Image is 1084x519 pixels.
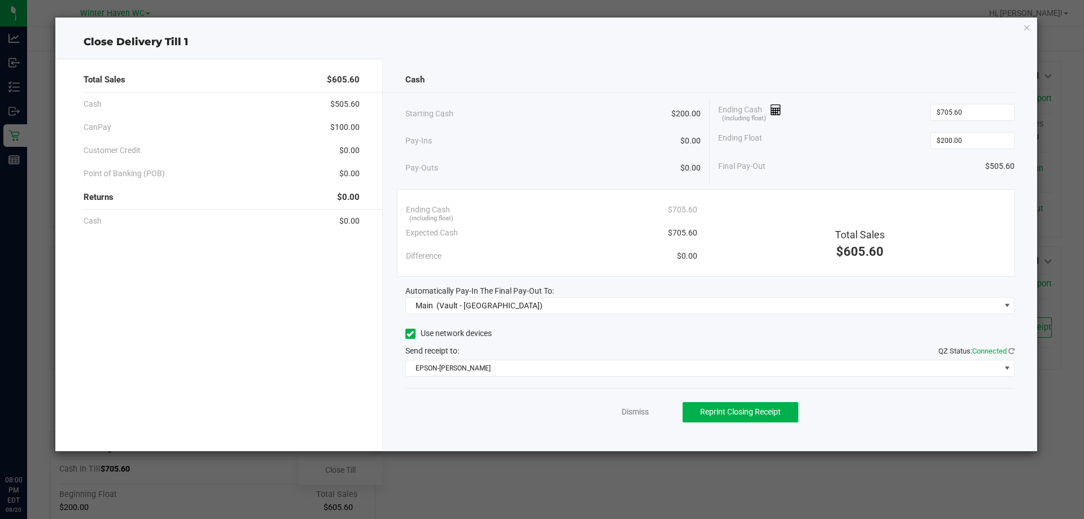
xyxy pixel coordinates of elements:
span: Expected Cash [406,227,458,239]
span: $0.00 [680,162,701,174]
span: $605.60 [836,245,884,259]
span: $505.60 [330,98,360,110]
span: EPSON-[PERSON_NAME] [406,360,1000,376]
span: Total Sales [84,73,125,86]
span: $0.00 [339,168,360,180]
span: $0.00 [339,215,360,227]
span: Customer Credit [84,145,141,156]
span: Reprint Closing Receipt [700,407,781,416]
iframe: Resource center unread badge [33,427,47,441]
span: $505.60 [985,160,1015,172]
span: Cash [405,73,425,86]
span: CanPay [84,121,111,133]
span: (Vault - [GEOGRAPHIC_DATA]) [436,301,543,310]
span: Cash [84,215,102,227]
span: Connected [972,347,1007,355]
span: Difference [406,250,442,262]
span: Starting Cash [405,108,453,120]
div: Returns [84,185,360,210]
span: $0.00 [677,250,697,262]
iframe: Resource center [11,429,45,463]
span: Send receipt to: [405,346,459,355]
span: QZ Status: [938,347,1015,355]
span: $0.00 [337,191,360,204]
span: $0.00 [339,145,360,156]
span: Total Sales [835,229,885,241]
a: Dismiss [622,406,649,418]
span: Pay-Ins [405,135,432,147]
label: Use network devices [405,328,492,339]
span: Ending Cash [718,104,781,121]
span: $100.00 [330,121,360,133]
span: Ending Cash [406,204,450,216]
span: $705.60 [668,227,697,239]
span: $200.00 [671,108,701,120]
span: Cash [84,98,102,110]
span: $0.00 [680,135,701,147]
span: Final Pay-Out [718,160,766,172]
span: (including float) [722,114,766,124]
span: Main [416,301,433,310]
span: Pay-Outs [405,162,438,174]
span: Point of Banking (POB) [84,168,165,180]
span: $705.60 [668,204,697,216]
button: Reprint Closing Receipt [683,402,798,422]
span: (including float) [409,214,453,224]
span: Automatically Pay-In The Final Pay-Out To: [405,286,554,295]
div: Close Delivery Till 1 [55,34,1038,50]
span: $605.60 [327,73,360,86]
span: Ending Float [718,132,762,149]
